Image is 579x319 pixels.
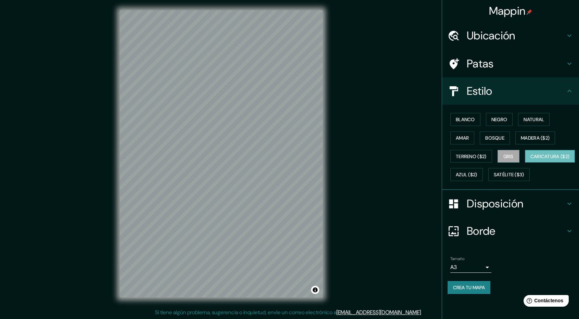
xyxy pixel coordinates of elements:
[467,196,523,211] font: Disposición
[450,113,480,126] button: Blanco
[515,131,555,144] button: Madera ($2)
[456,116,475,123] font: Blanco
[530,153,570,159] font: Caricatura ($2)
[467,28,515,43] font: Ubicación
[518,292,571,311] iframe: Lanzador de widgets de ayuda
[518,113,550,126] button: Natural
[450,262,491,273] div: A3
[442,50,579,77] div: Patas
[480,131,510,144] button: Bosque
[485,135,504,141] font: Bosque
[453,284,485,291] font: Crea tu mapa
[467,84,492,98] font: Estilo
[524,116,544,123] font: Natural
[525,150,575,163] button: Caricatura ($2)
[155,309,336,316] font: Si tiene algún problema, sugerencia o inquietud, envíe un correo electrónico a
[456,153,487,159] font: Terreno ($2)
[442,77,579,105] div: Estilo
[450,256,464,261] font: Tamaño
[489,4,526,18] font: Mappin
[503,153,514,159] font: Gris
[442,217,579,245] div: Borde
[486,113,513,126] button: Negro
[120,10,323,297] canvas: Mapa
[488,168,530,181] button: Satélite ($3)
[450,150,492,163] button: Terreno ($2)
[456,135,469,141] font: Amar
[448,281,490,294] button: Crea tu mapa
[450,168,483,181] button: Azul ($2)
[421,309,422,316] font: .
[467,224,496,238] font: Borde
[498,150,519,163] button: Gris
[450,131,474,144] button: Amar
[311,286,319,294] button: Activar o desactivar atribución
[450,264,457,271] font: A3
[494,172,524,178] font: Satélite ($3)
[467,56,494,71] font: Patas
[336,309,421,316] a: [EMAIL_ADDRESS][DOMAIN_NAME]
[456,172,477,178] font: Azul ($2)
[423,308,424,316] font: .
[491,116,507,123] font: Negro
[442,22,579,49] div: Ubicación
[422,308,423,316] font: .
[527,9,532,15] img: pin-icon.png
[442,190,579,217] div: Disposición
[521,135,550,141] font: Madera ($2)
